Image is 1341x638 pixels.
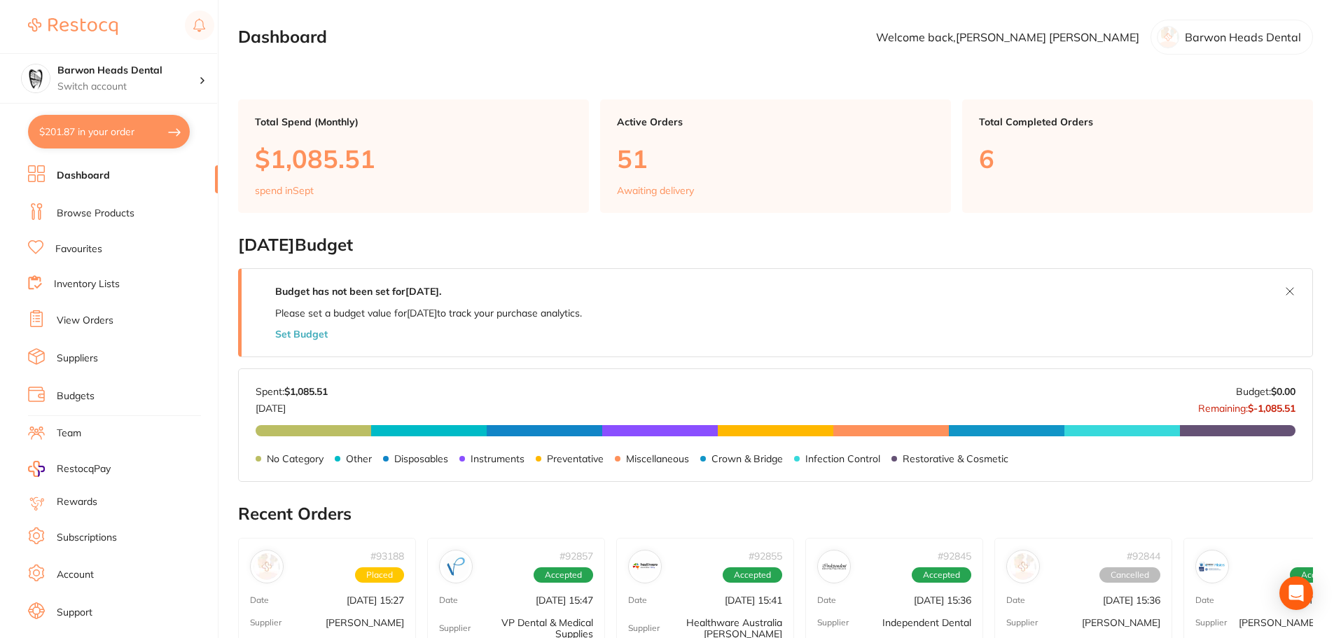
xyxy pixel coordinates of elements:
[617,185,694,196] p: Awaiting delivery
[1279,576,1313,610] div: Open Intercom Messenger
[250,618,282,627] p: Supplier
[1195,595,1214,605] p: Date
[57,606,92,620] a: Support
[57,531,117,545] a: Subscriptions
[632,553,658,580] img: Healthware Australia Ridley
[628,623,660,633] p: Supplier
[1198,397,1295,414] p: Remaining:
[57,495,97,509] a: Rewards
[57,568,94,582] a: Account
[547,453,604,464] p: Preventative
[238,235,1313,255] h2: [DATE] Budget
[962,99,1313,213] a: Total Completed Orders6
[914,595,971,606] p: [DATE] 15:36
[284,385,328,398] strong: $1,085.51
[57,462,111,476] span: RestocqPay
[1185,31,1301,43] p: Barwon Heads Dental
[57,80,199,94] p: Switch account
[255,144,572,173] p: $1,085.51
[275,328,328,340] button: Set Budget
[256,397,328,414] p: [DATE]
[238,99,589,213] a: Total Spend (Monthly)$1,085.51spend inSept
[938,550,971,562] p: # 92845
[979,144,1296,173] p: 6
[1248,402,1295,415] strong: $-1,085.51
[54,277,120,291] a: Inventory Lists
[600,99,951,213] a: Active Orders51Awaiting delivery
[1103,595,1160,606] p: [DATE] 15:36
[57,314,113,328] a: View Orders
[55,242,102,256] a: Favourites
[57,207,134,221] a: Browse Products
[912,567,971,583] span: Accepted
[1010,553,1036,580] img: Adam Dental
[28,18,118,35] img: Restocq Logo
[821,553,847,580] img: Independent Dental
[255,116,572,127] p: Total Spend (Monthly)
[28,461,111,477] a: RestocqPay
[394,453,448,464] p: Disposables
[626,453,689,464] p: Miscellaneous
[1195,618,1227,627] p: Supplier
[1006,618,1038,627] p: Supplier
[979,116,1296,127] p: Total Completed Orders
[723,567,782,583] span: Accepted
[443,553,469,580] img: VP Dental & Medical Supplies
[1006,595,1025,605] p: Date
[346,453,372,464] p: Other
[57,352,98,366] a: Suppliers
[370,550,404,562] p: # 93188
[238,27,327,47] h2: Dashboard
[1236,386,1295,397] p: Budget:
[471,453,524,464] p: Instruments
[57,169,110,183] a: Dashboard
[57,64,199,78] h4: Barwon Heads Dental
[28,115,190,148] button: $201.87 in your order
[267,453,324,464] p: No Category
[255,185,314,196] p: spend in Sept
[817,618,849,627] p: Supplier
[1099,567,1160,583] span: Cancelled
[326,617,404,628] p: [PERSON_NAME]
[560,550,593,562] p: # 92857
[805,453,880,464] p: Infection Control
[876,31,1139,43] p: Welcome back, [PERSON_NAME] [PERSON_NAME]
[882,617,971,628] p: Independent Dental
[1082,617,1160,628] p: [PERSON_NAME]
[711,453,783,464] p: Crown & Bridge
[536,595,593,606] p: [DATE] 15:47
[725,595,782,606] p: [DATE] 15:41
[28,11,118,43] a: Restocq Logo
[439,623,471,633] p: Supplier
[250,595,269,605] p: Date
[534,567,593,583] span: Accepted
[617,116,934,127] p: Active Orders
[22,64,50,92] img: Barwon Heads Dental
[439,595,458,605] p: Date
[749,550,782,562] p: # 92855
[238,504,1313,524] h2: Recent Orders
[275,307,582,319] p: Please set a budget value for [DATE] to track your purchase analytics.
[355,567,404,583] span: Placed
[1127,550,1160,562] p: # 92844
[28,461,45,477] img: RestocqPay
[57,389,95,403] a: Budgets
[275,285,441,298] strong: Budget has not been set for [DATE] .
[57,427,81,441] a: Team
[253,553,280,580] img: Henry Schein Halas
[347,595,404,606] p: [DATE] 15:27
[1271,385,1295,398] strong: $0.00
[628,595,647,605] p: Date
[256,386,328,397] p: Spent:
[903,453,1008,464] p: Restorative & Cosmetic
[817,595,836,605] p: Date
[1199,553,1225,580] img: Erskine Dental
[617,144,934,173] p: 51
